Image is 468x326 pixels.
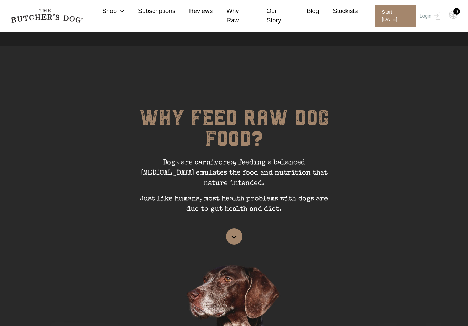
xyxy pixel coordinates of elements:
a: Blog [293,7,319,16]
a: Shop [88,7,124,16]
h1: WHY FEED RAW DOG FOOD? [130,108,338,158]
span: Start [DATE] [375,5,416,27]
a: Subscriptions [124,7,175,16]
div: 0 [453,8,460,15]
p: Just like humans, most health problems with dogs are due to gut health and diet. [130,194,338,220]
a: Our Story [253,7,293,25]
a: Stockists [319,7,358,16]
a: Reviews [175,7,213,16]
p: Dogs are carnivores, feeding a balanced [MEDICAL_DATA] emulates the food and nutrition that natur... [130,158,338,194]
a: Why Raw [213,7,253,25]
a: Start [DATE] [368,5,418,27]
img: TBD_Cart-Empty.png [449,10,458,19]
a: Login [418,5,440,27]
